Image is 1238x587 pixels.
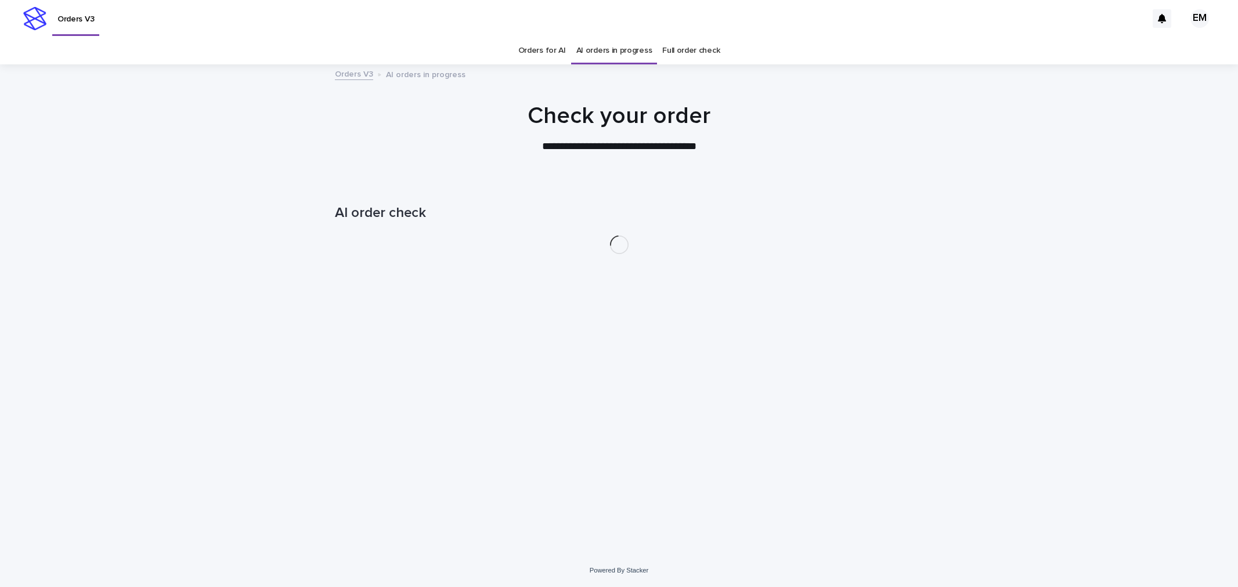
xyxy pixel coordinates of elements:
a: AI orders in progress [576,37,652,64]
img: stacker-logo-s-only.png [23,7,46,30]
p: AI orders in progress [386,67,465,80]
div: EM [1190,9,1209,28]
a: Orders for AI [518,37,566,64]
h1: AI order check [335,205,904,222]
a: Powered By Stacker [590,567,648,574]
h1: Check your order [335,102,904,130]
a: Full order check [662,37,720,64]
a: Orders V3 [335,67,373,80]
